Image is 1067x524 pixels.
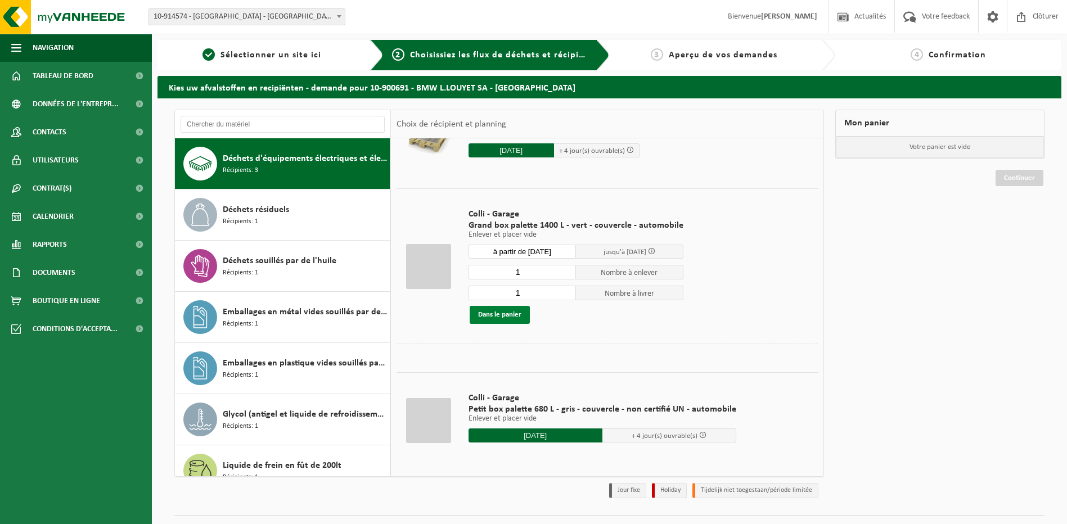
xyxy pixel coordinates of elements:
span: Aperçu de vos demandes [669,51,777,60]
input: Sélectionnez date [469,428,602,442]
span: Boutique en ligne [33,287,100,315]
span: 1 [202,48,215,61]
strong: [PERSON_NAME] [761,12,817,21]
span: Rapports [33,231,67,259]
p: Enlever et placer vide [469,415,736,423]
span: Colli - Garage [469,209,683,220]
li: Holiday [652,483,687,498]
p: Enlever et placer vide [469,231,683,239]
span: Nombre à enlever [576,265,683,279]
span: Récipients: 1 [223,319,258,329]
input: Sélectionnez date [469,143,554,157]
span: Grand box palette 1400 L - vert - couvercle - automobile [469,220,683,231]
button: Emballages en métal vides souillés par des substances dangereuses Récipients: 1 [175,292,390,343]
button: Déchets d'équipements électriques et électroniques - Sans tubes cathodiques Récipients: 3 [175,138,390,189]
input: Chercher du matériel [181,116,385,133]
span: Récipients: 1 [223,268,258,278]
button: Emballages en plastique vides souillés par des substances dangereuses Récipients: 1 [175,343,390,394]
span: Sélectionner un site ici [220,51,321,60]
span: Tableau de bord [33,62,93,90]
span: Emballages en plastique vides souillés par des substances dangereuses [223,356,387,370]
span: Calendrier [33,202,74,231]
span: Utilisateurs [33,146,79,174]
span: 10-914574 - LOUYET WATERLOO - WATERLOO [149,9,345,25]
span: Récipients: 1 [223,472,258,483]
span: 2 [392,48,404,61]
span: Déchets d'équipements électriques et électroniques - Sans tubes cathodiques [223,152,387,165]
span: Contacts [33,118,66,146]
p: Votre panier est vide [836,137,1044,158]
div: Choix de récipient et planning [391,110,512,138]
h2: Kies uw afvalstoffen en recipiënten - demande pour 10-900691 - BMW L.LOUYET SA - [GEOGRAPHIC_DATA] [157,76,1061,98]
span: Emballages en métal vides souillés par des substances dangereuses [223,305,387,319]
span: Choisissiez les flux de déchets et récipients [410,51,597,60]
span: Conditions d'accepta... [33,315,118,343]
span: Récipients: 1 [223,421,258,432]
span: + 4 jour(s) ouvrable(s) [632,432,697,440]
span: Navigation [33,34,74,62]
span: Déchets résiduels [223,203,289,216]
span: 10-914574 - LOUYET WATERLOO - WATERLOO [148,8,345,25]
button: Déchets souillés par de l'huile Récipients: 1 [175,241,390,292]
span: Petit box palette 680 L - gris - couvercle - non certifié UN - automobile [469,404,736,415]
span: + 4 jour(s) ouvrable(s) [559,147,625,155]
button: Déchets résiduels Récipients: 1 [175,189,390,241]
span: jusqu'à [DATE] [604,249,646,256]
li: Tijdelijk niet toegestaan/période limitée [692,483,818,498]
span: Récipients: 3 [223,165,258,176]
button: Dans le panier [470,306,530,324]
a: 1Sélectionner un site ici [163,48,361,62]
button: Liquide de frein en fût de 200lt Récipients: 1 [175,445,390,496]
span: Documents [33,259,75,287]
div: Mon panier [835,110,1045,137]
span: 3 [651,48,663,61]
span: Liquide de frein en fût de 200lt [223,459,341,472]
li: Jour fixe [609,483,646,498]
button: Glycol (antigel et liquide de refroidissement) in 200l Récipients: 1 [175,394,390,445]
a: Continuer [996,170,1043,186]
span: Données de l'entrepr... [33,90,119,118]
span: 4 [911,48,923,61]
span: Nombre à livrer [576,286,683,300]
span: Glycol (antigel et liquide de refroidissement) in 200l [223,408,387,421]
span: Déchets souillés par de l'huile [223,254,336,268]
span: Confirmation [929,51,986,60]
input: Sélectionnez date [469,245,576,259]
span: Récipients: 1 [223,370,258,381]
span: Colli - Garage [469,392,736,404]
span: Contrat(s) [33,174,71,202]
span: Récipients: 1 [223,216,258,227]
